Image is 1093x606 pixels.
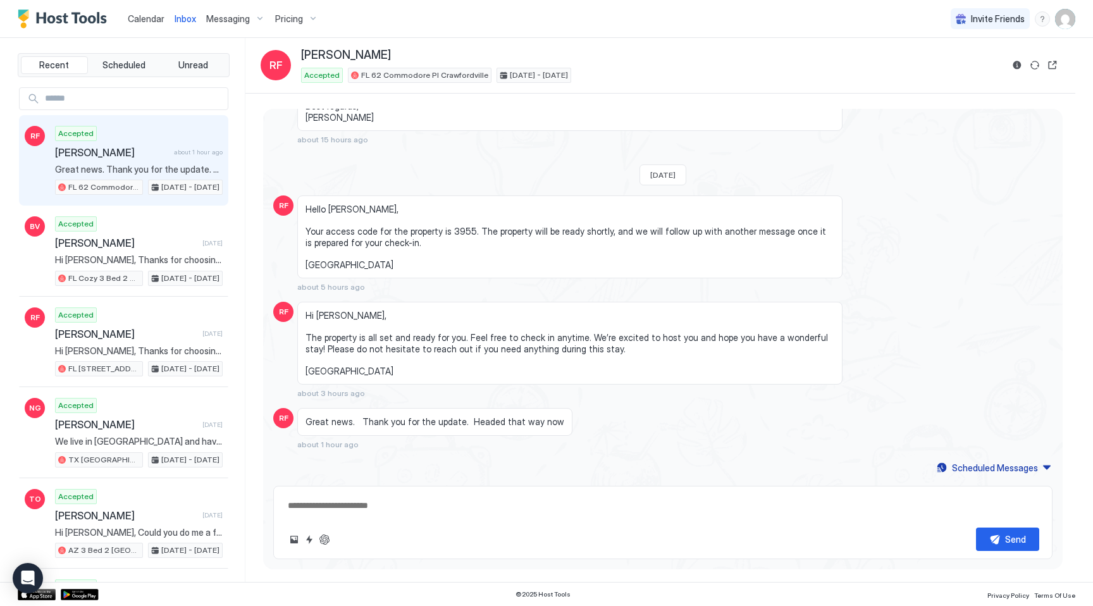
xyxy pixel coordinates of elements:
[178,59,208,71] span: Unread
[275,13,303,25] span: Pricing
[1027,58,1042,73] button: Sync reservation
[55,527,223,538] span: Hi [PERSON_NAME], Could you do me a favor? The recycle bin gets picked up every [DATE] morning, w...
[510,70,568,81] span: [DATE] - [DATE]
[1010,58,1025,73] button: Reservation information
[306,416,564,428] span: Great news. Thank you for the update. Headed that way now
[301,48,391,63] span: [PERSON_NAME]
[30,221,40,232] span: BV
[18,589,56,600] a: App Store
[90,56,157,74] button: Scheduled
[58,218,94,230] span: Accepted
[161,273,219,284] span: [DATE] - [DATE]
[304,70,340,81] span: Accepted
[175,13,196,24] span: Inbox
[202,330,223,338] span: [DATE]
[650,170,676,180] span: [DATE]
[516,590,571,598] span: © 2025 Host Tools
[55,164,223,175] span: Great news. Thank you for the update. Headed that way now
[55,146,169,159] span: [PERSON_NAME]
[55,509,197,522] span: [PERSON_NAME]
[40,88,228,109] input: Input Field
[202,239,223,247] span: [DATE]
[18,9,113,28] a: Host Tools Logo
[161,182,219,193] span: [DATE] - [DATE]
[287,532,302,547] button: Upload image
[269,58,283,73] span: RF
[39,59,69,71] span: Recent
[159,56,226,74] button: Unread
[306,310,834,376] span: Hi [PERSON_NAME], The property is all set and ready for you. Feel free to check in anytime. We’re...
[55,237,197,249] span: [PERSON_NAME]
[68,454,140,466] span: TX [GEOGRAPHIC_DATA] 4 Bed 2.5 Bath
[68,182,140,193] span: FL 62 Commodore Pl Crawfordville
[13,563,43,593] div: Open Intercom Messenger
[987,591,1029,599] span: Privacy Policy
[61,589,99,600] a: Google Play Store
[58,400,94,411] span: Accepted
[306,204,834,270] span: Hello [PERSON_NAME], Your access code for the property is 3955. The property will be ready shortl...
[161,454,219,466] span: [DATE] - [DATE]
[1055,9,1075,29] div: User profile
[58,128,94,139] span: Accepted
[161,545,219,556] span: [DATE] - [DATE]
[971,13,1025,25] span: Invite Friends
[21,56,88,74] button: Recent
[297,440,359,449] span: about 1 hour ago
[202,421,223,429] span: [DATE]
[1005,533,1026,546] div: Send
[55,436,223,447] span: We live in [GEOGRAPHIC_DATA] and have water damage to our home and have to relocate for about a m...
[1034,588,1075,601] a: Terms Of Use
[55,254,223,266] span: Hi [PERSON_NAME], Thanks for choosing to stay at our house. We are looking forward to host you du...
[102,59,145,71] span: Scheduled
[30,312,40,323] span: RF
[58,309,94,321] span: Accepted
[202,511,223,519] span: [DATE]
[279,200,288,211] span: RF
[206,13,250,25] span: Messaging
[1045,58,1060,73] button: Open reservation
[68,273,140,284] span: FL Cozy 3 Bed 2 Bath house in [GEOGRAPHIC_DATA] [GEOGRAPHIC_DATA] 6 [PERSON_NAME]
[161,363,219,374] span: [DATE] - [DATE]
[58,581,94,593] span: Accepted
[297,135,368,144] span: about 15 hours ago
[29,402,41,414] span: NG
[55,418,197,431] span: [PERSON_NAME]
[68,363,140,374] span: FL [STREET_ADDRESS]
[952,461,1038,474] div: Scheduled Messages
[297,388,365,398] span: about 3 hours ago
[30,130,40,142] span: RF
[175,12,196,25] a: Inbox
[279,412,288,424] span: RF
[18,53,230,77] div: tab-group
[29,493,41,505] span: TO
[1034,591,1075,599] span: Terms Of Use
[976,528,1039,551] button: Send
[317,532,332,547] button: ChatGPT Auto Reply
[55,345,223,357] span: Hi [PERSON_NAME], Thanks for choosing to stay at our house. We are looking forward to host you du...
[297,282,365,292] span: about 5 hours ago
[128,12,164,25] a: Calendar
[1035,11,1050,27] div: menu
[68,545,140,556] span: AZ 3 Bed 2 [GEOGRAPHIC_DATA]
[987,588,1029,601] a: Privacy Policy
[174,148,223,156] span: about 1 hour ago
[361,70,488,81] span: FL 62 Commodore Pl Crawfordville
[279,306,288,318] span: RF
[55,328,197,340] span: [PERSON_NAME]
[302,532,317,547] button: Quick reply
[128,13,164,24] span: Calendar
[58,491,94,502] span: Accepted
[935,459,1053,476] button: Scheduled Messages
